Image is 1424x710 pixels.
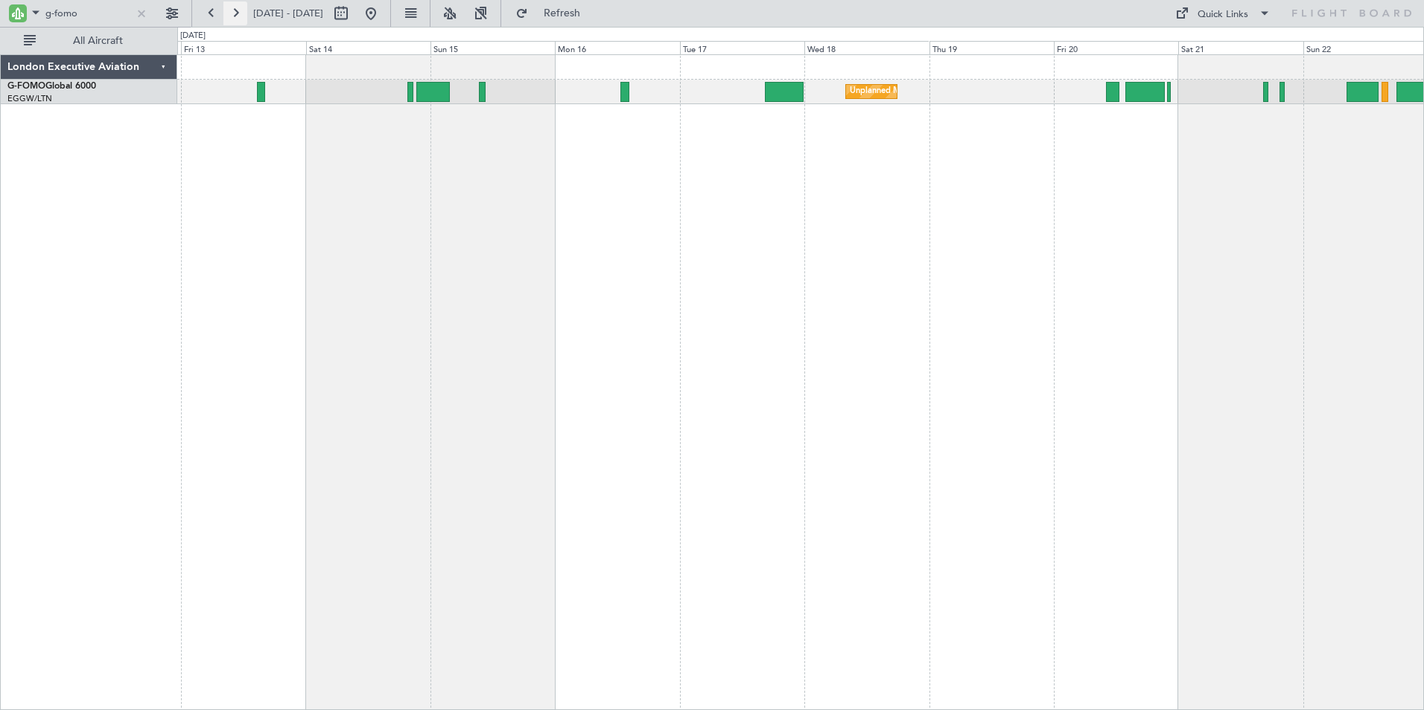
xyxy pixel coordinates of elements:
[1198,7,1248,22] div: Quick Links
[306,41,430,54] div: Sat 14
[7,82,96,91] a: G-FOMOGlobal 6000
[7,82,45,91] span: G-FOMO
[7,93,52,104] a: EGGW/LTN
[45,2,131,25] input: A/C (Reg. or Type)
[555,41,679,54] div: Mon 16
[16,29,162,53] button: All Aircraft
[531,8,594,19] span: Refresh
[680,41,804,54] div: Tue 17
[1168,1,1278,25] button: Quick Links
[804,41,929,54] div: Wed 18
[1054,41,1178,54] div: Fri 20
[39,36,157,46] span: All Aircraft
[181,41,305,54] div: Fri 13
[430,41,555,54] div: Sun 15
[1178,41,1303,54] div: Sat 21
[850,80,1095,103] div: Unplanned Maint [GEOGRAPHIC_DATA] ([GEOGRAPHIC_DATA])
[253,7,323,20] span: [DATE] - [DATE]
[929,41,1054,54] div: Thu 19
[180,30,206,42] div: [DATE]
[509,1,598,25] button: Refresh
